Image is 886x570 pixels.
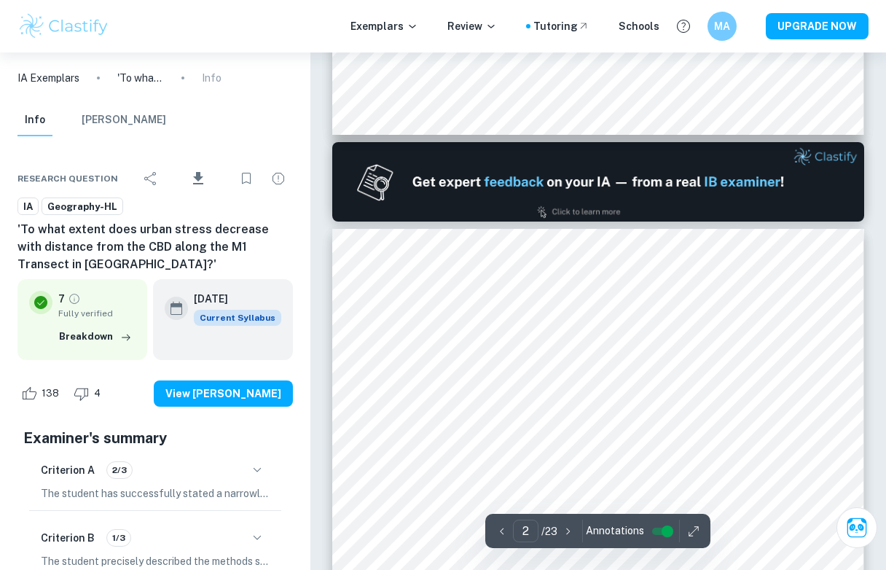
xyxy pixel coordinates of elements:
span: 138 [34,386,67,401]
span: Current Syllabus [194,310,281,326]
a: IA Exemplars [17,70,79,86]
span: 1/3 [107,531,130,544]
div: Report issue [264,164,293,193]
span: 4 [86,386,109,401]
h6: 'To what extent does urban stress decrease with distance from the CBD along the M1 Transect in [G... [17,221,293,273]
span: Annotations [586,523,644,539]
h6: MA [714,18,731,34]
div: This exemplar is based on the current syllabus. Feel free to refer to it for inspiration/ideas wh... [194,310,281,326]
img: Clastify logo [17,12,110,41]
h6: Criterion B [41,530,95,546]
p: Review [447,18,497,34]
span: Fully verified [58,307,136,320]
button: Breakdown [55,326,136,348]
a: Tutoring [533,18,589,34]
p: 7 [58,291,65,307]
h5: Examiner's summary [23,427,287,449]
button: MA [707,12,737,41]
span: IA [18,200,38,214]
h6: [DATE] [194,291,270,307]
div: Dislike [70,382,109,405]
a: Grade fully verified [68,292,81,305]
button: View [PERSON_NAME] [154,380,293,407]
a: IA [17,198,39,216]
div: Share [136,164,165,193]
span: Research question [17,172,118,185]
button: UPGRADE NOW [766,13,869,39]
p: 'To what extent does urban stress decrease with distance from the CBD along the M1 Transect in [G... [117,70,164,86]
button: Info [17,104,52,136]
p: Info [202,70,221,86]
button: Help and Feedback [671,14,696,39]
p: Exemplars [350,18,418,34]
div: Download [168,160,229,198]
h6: Criterion A [41,462,95,478]
span: 2/3 [107,464,132,477]
span: Geography-HL [42,200,122,214]
p: / 23 [541,523,557,539]
button: [PERSON_NAME] [82,104,166,136]
p: The student has successfully stated a narrowly focused fieldwork question, exploring urban stress... [41,485,270,501]
img: Ad [332,142,864,222]
div: Bookmark [232,164,261,193]
button: Ask Clai [836,507,877,548]
a: Schools [619,18,659,34]
div: Like [17,382,67,405]
a: Geography-HL [42,198,123,216]
p: The student precisely described the methods selected for both primary and secondary data collecti... [41,553,270,569]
